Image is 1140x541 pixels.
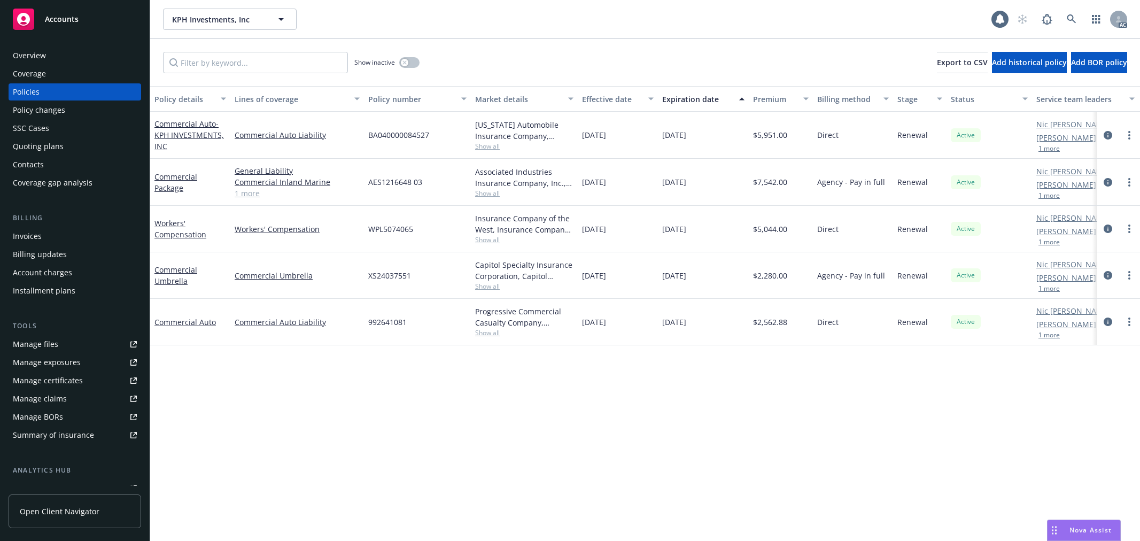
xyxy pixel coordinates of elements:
[13,228,42,245] div: Invoices
[992,52,1067,73] button: Add historical policy
[1038,285,1060,292] button: 1 more
[1036,226,1096,237] a: [PERSON_NAME]
[1123,269,1136,282] a: more
[172,14,265,25] span: KPH Investments, Inc
[9,354,141,371] a: Manage exposures
[13,65,46,82] div: Coverage
[1071,57,1127,67] span: Add BOR policy
[1123,129,1136,142] a: more
[897,176,928,188] span: Renewal
[13,120,49,137] div: SSC Cases
[9,174,141,191] a: Coverage gap analysis
[235,188,360,199] a: 1 more
[1047,520,1121,541] button: Nova Assist
[893,86,947,112] button: Stage
[163,52,348,73] input: Filter by keyword...
[753,270,787,281] span: $2,280.00
[368,270,411,281] span: XS24037551
[13,264,72,281] div: Account charges
[13,480,102,497] div: Loss summary generator
[947,86,1032,112] button: Status
[235,165,360,176] a: General Liability
[955,270,976,280] span: Active
[475,166,573,189] div: Associated Industries Insurance Company, Inc., AmTrust Financial Services, RT Specialty Insurance...
[475,235,573,244] span: Show all
[1102,129,1114,142] a: circleInformation
[150,86,230,112] button: Policy details
[9,480,141,497] a: Loss summary generator
[817,316,839,328] span: Direct
[230,86,364,112] button: Lines of coverage
[9,228,141,245] a: Invoices
[897,94,930,105] div: Stage
[475,328,573,337] span: Show all
[1048,520,1061,540] div: Drag to move
[13,138,64,155] div: Quoting plans
[13,390,67,407] div: Manage claims
[368,223,413,235] span: WPL5074065
[235,316,360,328] a: Commercial Auto Liability
[9,138,141,155] a: Quoting plans
[13,83,40,101] div: Policies
[582,94,642,105] div: Effective date
[1102,315,1114,328] a: circleInformation
[1102,269,1114,282] a: circleInformation
[662,270,686,281] span: [DATE]
[955,130,976,140] span: Active
[364,86,471,112] button: Policy number
[9,465,141,476] div: Analytics hub
[13,427,94,444] div: Summary of insurance
[13,408,63,426] div: Manage BORs
[1036,166,1110,177] a: Nic [PERSON_NAME]
[9,372,141,389] a: Manage certificates
[1036,179,1096,190] a: [PERSON_NAME]
[1036,132,1096,143] a: [PERSON_NAME]
[9,213,141,223] div: Billing
[753,94,797,105] div: Premium
[13,156,44,173] div: Contacts
[1036,259,1110,270] a: Nic [PERSON_NAME]
[154,172,197,193] a: Commercial Package
[1038,332,1060,338] button: 1 more
[578,86,658,112] button: Effective date
[1102,176,1114,189] a: circleInformation
[235,94,348,105] div: Lines of coverage
[1032,86,1139,112] button: Service team leaders
[817,129,839,141] span: Direct
[1036,9,1058,30] a: Report a Bug
[13,47,46,64] div: Overview
[9,65,141,82] a: Coverage
[354,58,395,67] span: Show inactive
[20,506,99,517] span: Open Client Navigator
[9,246,141,263] a: Billing updates
[955,177,976,187] span: Active
[45,15,79,24] span: Accounts
[154,218,206,239] a: Workers' Compensation
[897,316,928,328] span: Renewal
[368,316,407,328] span: 992641081
[1038,145,1060,152] button: 1 more
[9,282,141,299] a: Installment plans
[1102,222,1114,235] a: circleInformation
[753,316,787,328] span: $2,562.88
[897,270,928,281] span: Renewal
[9,264,141,281] a: Account charges
[582,223,606,235] span: [DATE]
[13,282,75,299] div: Installment plans
[753,129,787,141] span: $5,951.00
[817,94,877,105] div: Billing method
[662,94,733,105] div: Expiration date
[13,246,67,263] div: Billing updates
[817,270,885,281] span: Agency - Pay in full
[658,86,749,112] button: Expiration date
[154,317,216,327] a: Commercial Auto
[9,156,141,173] a: Contacts
[1123,315,1136,328] a: more
[1038,192,1060,199] button: 1 more
[154,119,224,151] span: - KPH INVESTMENTS, INC
[992,57,1067,67] span: Add historical policy
[1036,119,1110,130] a: Nic [PERSON_NAME]
[154,265,197,286] a: Commercial Umbrella
[955,224,976,234] span: Active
